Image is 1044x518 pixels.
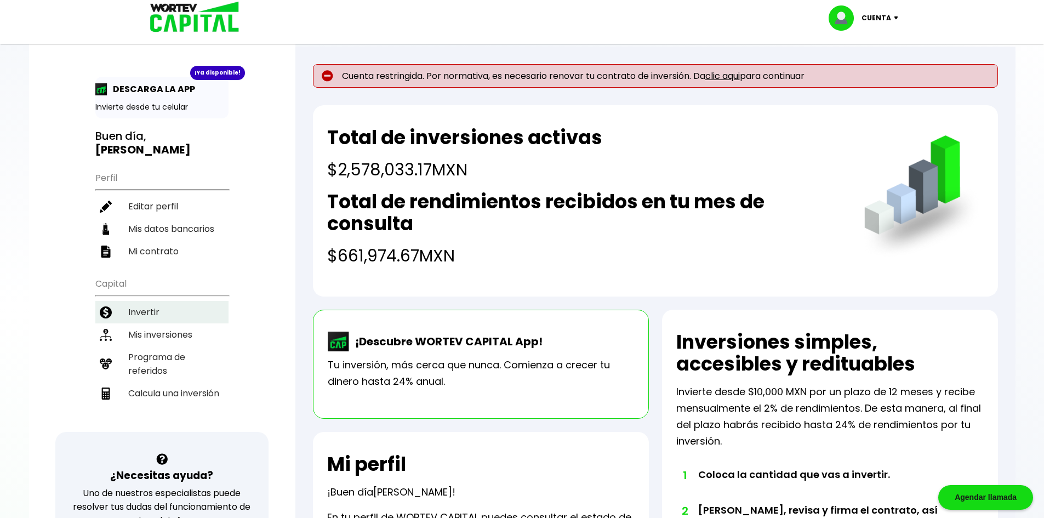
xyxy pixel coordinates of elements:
[95,101,229,113] p: Invierte desde tu celular
[95,323,229,346] a: Mis inversiones
[95,382,229,405] a: Calcula una inversión
[327,127,602,149] h2: Total de inversiones activas
[95,271,229,432] ul: Capital
[190,66,245,80] div: ¡Ya disponible!
[327,243,842,268] h4: $661,974.67 MXN
[95,218,229,240] a: Mis datos bancarios
[100,329,112,341] img: inversiones-icon.6695dc30.svg
[95,195,229,218] a: Editar perfil
[100,306,112,318] img: invertir-icon.b3b967d7.svg
[327,453,406,475] h2: Mi perfil
[100,223,112,235] img: datos-icon.10cf9172.svg
[95,142,191,157] b: [PERSON_NAME]
[95,83,107,95] img: app-icon
[705,70,740,82] a: clic aqui
[95,301,229,323] a: Invertir
[327,157,602,182] h4: $2,578,033.17 MXN
[676,331,984,375] h2: Inversiones simples, accesibles y redituables
[327,191,842,235] h2: Total de rendimientos recibidos en tu mes de consulta
[328,357,634,390] p: Tu inversión, más cerca que nunca. Comienza a crecer tu dinero hasta 24% anual.
[676,384,984,449] p: Invierte desde $10,000 MXN por un plazo de 12 meses y recibe mensualmente el 2% de rendimientos. ...
[350,333,543,350] p: ¡Descubre WORTEV CAPITAL App!
[373,485,452,499] span: [PERSON_NAME]
[859,135,984,260] img: grafica.516fef24.png
[95,346,229,382] a: Programa de referidos
[938,485,1033,510] div: Agendar llamada
[891,16,906,20] img: icon-down
[829,5,862,31] img: profile-image
[95,166,229,263] ul: Perfil
[107,82,195,96] p: DESCARGA LA APP
[100,246,112,258] img: contrato-icon.f2db500c.svg
[100,201,112,213] img: editar-icon.952d3147.svg
[110,468,213,483] h3: ¿Necesitas ayuda?
[327,484,455,500] p: ¡Buen día !
[95,129,229,157] h3: Buen día,
[862,10,891,26] p: Cuenta
[95,240,229,263] a: Mi contrato
[698,467,953,503] li: Coloca la cantidad que vas a invertir.
[342,71,805,81] span: Cuenta restringida. Por normativa, es necesario renovar tu contrato de inversión. Da para continuar
[682,467,687,483] span: 1
[100,358,112,370] img: recomiendanos-icon.9b8e9327.svg
[100,388,112,400] img: calculadora-icon.17d418c4.svg
[328,332,350,351] img: wortev-capital-app-icon
[322,70,333,82] img: error-circle.027baa21.svg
